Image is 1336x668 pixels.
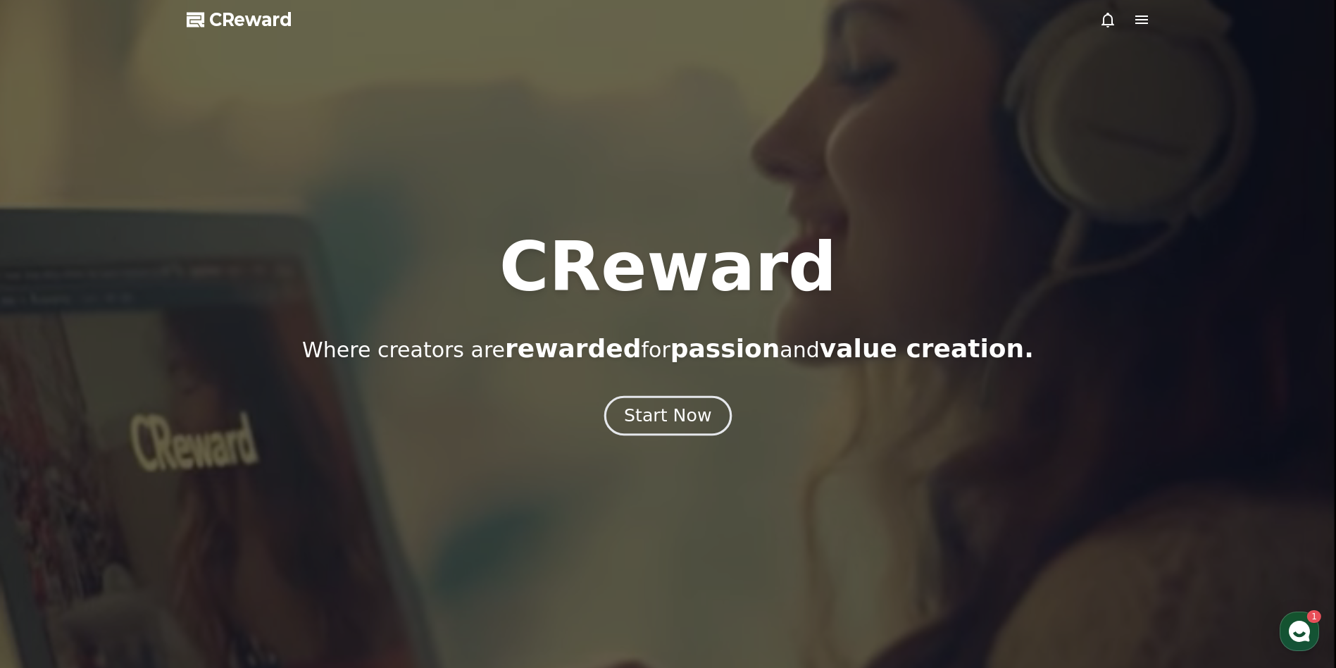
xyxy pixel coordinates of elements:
span: CReward [209,8,292,31]
a: CReward [187,8,292,31]
a: 1Messages [93,447,182,482]
span: value creation. [820,334,1034,363]
p: Where creators are for and [302,335,1034,363]
button: Start Now [604,396,732,436]
span: passion [670,334,780,363]
h1: CReward [499,233,837,301]
span: Messages [117,469,158,480]
span: rewarded [505,334,641,363]
div: Start Now [624,404,711,428]
a: Settings [182,447,270,482]
span: Settings [208,468,243,479]
a: Start Now [607,411,729,424]
span: Home [36,468,61,479]
span: 1 [143,446,148,457]
a: Home [4,447,93,482]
